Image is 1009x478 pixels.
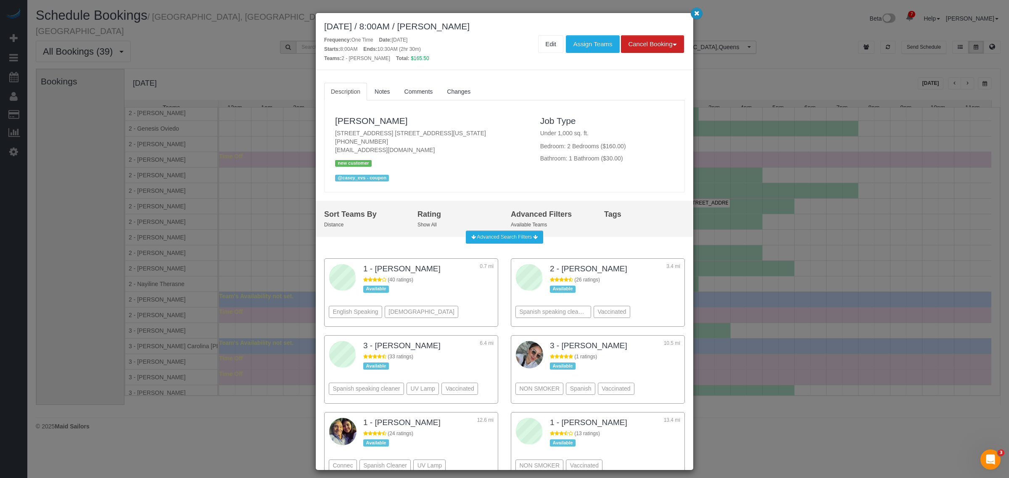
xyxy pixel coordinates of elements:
a: Changes [440,83,477,100]
div: UV Lamp [407,383,439,395]
a: 1 - [PERSON_NAME] [363,418,441,427]
button: Advanced Search Filters [466,231,544,244]
div: Spanish speaking cleaners [515,306,591,318]
a: [PERSON_NAME] [335,116,408,126]
p: Bedroom: 2 Bedrooms ($160.00) [540,142,674,150]
hm-ph: [PHONE_NUMBER] [335,138,388,145]
h3: Job Type [540,116,674,126]
span: Notes [375,88,390,95]
div: Spanish [566,383,595,395]
small: Show All [417,222,437,228]
span: (33 ratings) [388,354,413,360]
div: Spanish Cleaner [359,460,411,472]
a: Edit [538,35,563,53]
strong: Total: [396,55,409,61]
div: English Speaking [329,306,382,318]
div: 12.6 mi [473,417,494,430]
div: Available [363,286,389,292]
a: Notes [368,83,397,100]
p: [STREET_ADDRESS] [STREET_ADDRESS][US_STATE] [EMAIL_ADDRESS][DOMAIN_NAME] [335,129,528,154]
div: Tags [604,209,685,220]
span: Advanced Search Filters [477,234,532,240]
div: [DATE] / 8:00AM / [PERSON_NAME] [324,21,685,31]
div: 13.4 mi [659,417,680,430]
small: Distance [324,222,343,228]
div: UV Lamp [413,460,446,472]
div: [DATE] [379,37,408,44]
p: new customer [335,160,372,167]
div: [DEMOGRAPHIC_DATA] [385,306,458,318]
p: Bathroom: 1 Bathroom ($30.00) [540,154,674,163]
div: 3.4 mi [659,263,680,276]
span: Description [331,88,360,95]
small: Available Teams [511,222,547,228]
span: (40 ratings) [388,277,413,283]
span: (26 ratings) [574,277,600,283]
div: Available [550,439,576,446]
div: Advanced Filters [511,209,592,220]
div: One Time [324,37,373,44]
button: Cancel Booking [621,35,684,53]
span: (24 ratings) [388,431,413,436]
div: Spanish speaking cleaner [329,383,404,395]
div: Available [550,286,576,292]
strong: Frequency: [324,37,351,43]
a: Description [324,83,367,100]
div: Available [550,362,576,369]
div: Vaccinated [598,383,634,395]
div: NON SMOKER [515,383,563,395]
span: (13 ratings) [574,431,600,436]
strong: Starts: [324,46,340,52]
span: 3 [998,449,1004,456]
span: Changes [447,88,470,95]
div: 6.4 mi [473,340,494,353]
div: 2 - [PERSON_NAME] [324,55,390,62]
div: Vaccinated [566,460,602,472]
a: 2 - [PERSON_NAME] [550,264,627,273]
span: Comments [404,88,433,95]
div: 0.7 mi [473,263,494,276]
p: Under 1,000 sq. ft. [540,129,674,137]
a: 1 - [PERSON_NAME] [363,264,441,273]
span: @casey_evs - coupon [335,175,389,181]
button: Assign Teams [566,35,619,53]
strong: Teams: [324,55,341,61]
div: 10:30AM (2hr 30m) [363,46,421,53]
div: 8:00AM [324,46,357,53]
div: Sort Teams By [324,209,405,220]
div: Vaccinated [441,383,478,395]
strong: Ends: [363,46,377,52]
div: NON SMOKER [515,460,563,472]
img: 1 - Xiomara Inga [329,418,357,445]
a: 3 - [PERSON_NAME] [550,341,627,350]
span: (1 ratings) [574,354,597,360]
div: Connec [329,460,357,472]
img: 3 - Maribel Campos [516,341,543,368]
span: $165.50 [411,55,429,61]
div: 10.5 mi [659,340,680,353]
div: Vaccinated [594,306,630,318]
div: Available [363,439,389,446]
iframe: Intercom live chat [980,449,1001,470]
strong: Date: [379,37,392,43]
a: Comments [398,83,440,100]
a: 3 - [PERSON_NAME] [363,341,441,350]
div: Available [363,362,389,369]
a: 1 - [PERSON_NAME] [550,418,627,427]
div: Rating [417,209,498,220]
